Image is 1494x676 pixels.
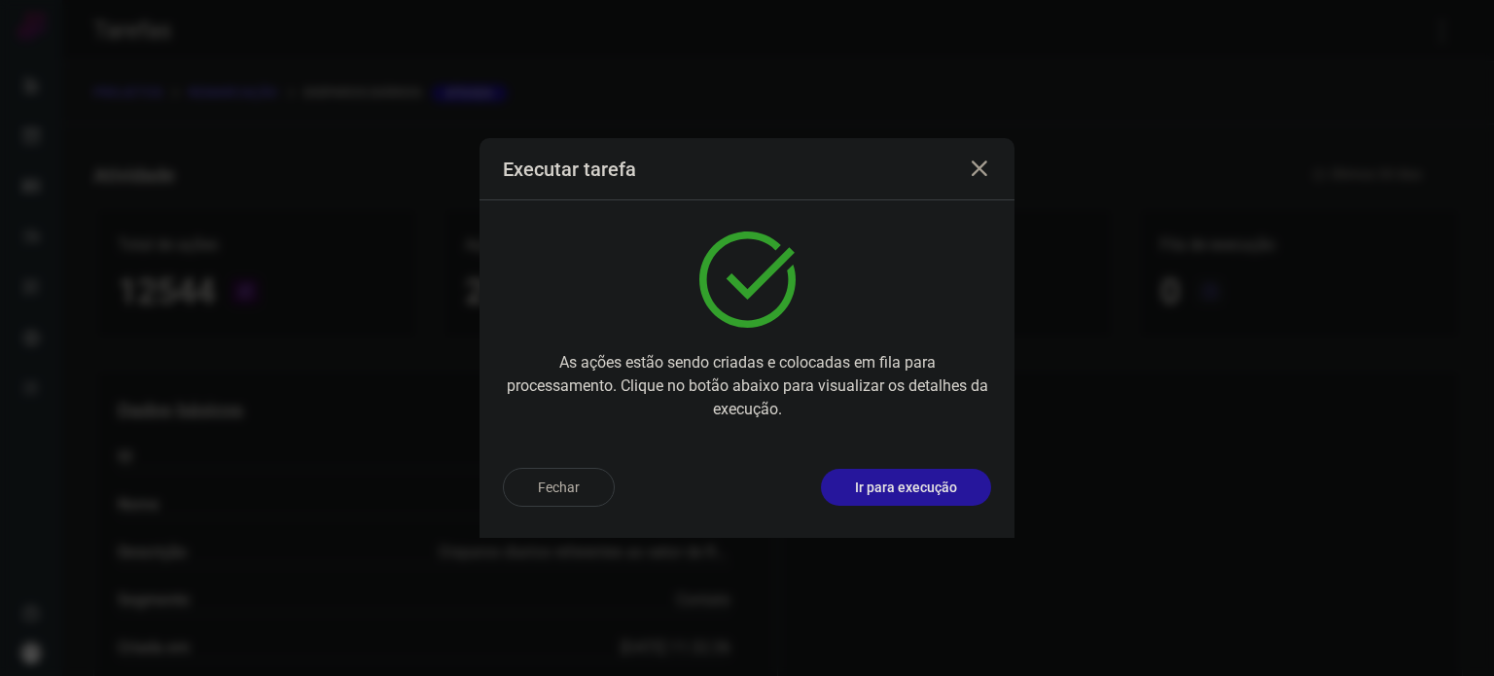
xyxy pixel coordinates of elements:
p: Ir para execução [855,478,957,498]
p: As ações estão sendo criadas e colocadas em fila para processamento. Clique no botão abaixo para ... [503,351,991,421]
button: Fechar [503,468,615,507]
button: Ir para execução [821,469,991,506]
h3: Executar tarefa [503,158,636,181]
img: verified.svg [699,231,796,328]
